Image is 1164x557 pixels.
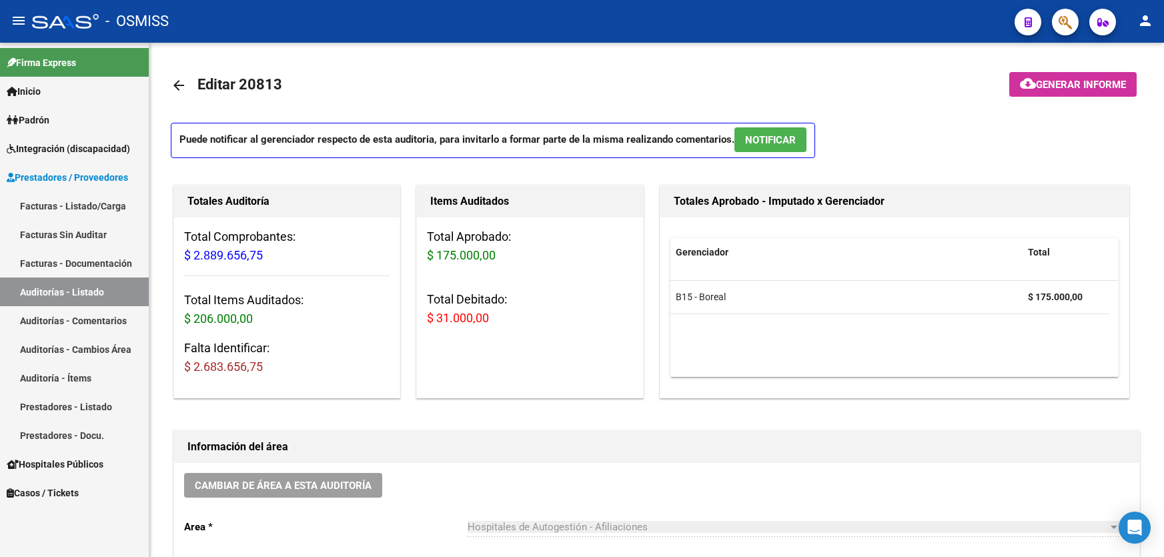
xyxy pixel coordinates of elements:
datatable-header-cell: Gerenciador [670,238,1023,267]
h3: Falta Identificar: [184,339,390,376]
h1: Totales Auditoría [187,191,386,212]
span: NOTIFICAR [745,134,796,146]
span: Cambiar de área a esta auditoría [195,480,372,492]
h3: Total Comprobantes: [184,227,390,265]
datatable-header-cell: Total [1023,238,1109,267]
p: Puede notificar al gerenciador respecto de esta auditoria, para invitarlo a formar parte de la mi... [171,123,815,158]
span: Total [1028,247,1050,257]
span: Padrón [7,113,49,127]
mat-icon: arrow_back [171,77,187,93]
span: $ 206.000,00 [184,312,253,326]
span: Integración (discapacidad) [7,141,130,156]
h3: Total Debitado: [427,290,632,328]
h1: Información del área [187,436,1126,458]
h1: Items Auditados [430,191,629,212]
mat-icon: menu [11,13,27,29]
span: Casos / Tickets [7,486,79,500]
span: Firma Express [7,55,76,70]
h3: Total Items Auditados: [184,291,390,328]
span: $ 31.000,00 [427,311,489,325]
span: B15 - Boreal [676,292,726,302]
button: NOTIFICAR [734,127,806,152]
span: Inicio [7,84,41,99]
button: Generar informe [1009,72,1137,97]
mat-icon: person [1137,13,1153,29]
p: Area * [184,520,468,534]
span: $ 175.000,00 [427,248,496,262]
span: $ 2.889.656,75 [184,248,263,262]
span: $ 2.683.656,75 [184,360,263,374]
span: Prestadores / Proveedores [7,170,128,185]
h3: Total Aprobado: [427,227,632,265]
h1: Totales Aprobado - Imputado x Gerenciador [674,191,1116,212]
span: Hospitales de Autogestión - Afiliaciones [468,521,648,533]
span: Hospitales Públicos [7,457,103,472]
mat-icon: cloud_download [1020,75,1036,91]
button: Cambiar de área a esta auditoría [184,473,382,498]
span: Gerenciador [676,247,728,257]
strong: $ 175.000,00 [1028,292,1083,302]
span: Generar informe [1036,79,1126,91]
span: Editar 20813 [197,76,282,93]
span: - OSMISS [105,7,169,36]
div: Open Intercom Messenger [1119,512,1151,544]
